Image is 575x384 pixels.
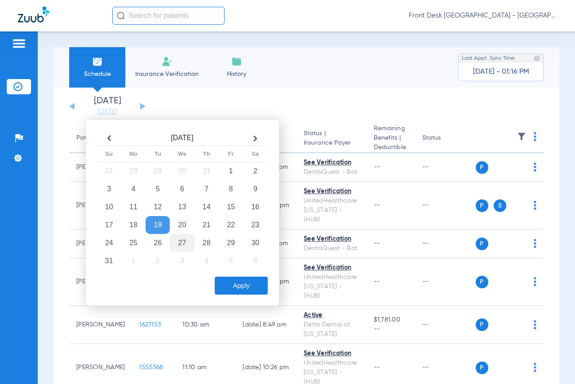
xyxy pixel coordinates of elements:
[473,67,529,76] span: [DATE] - 01:16 PM
[215,277,268,295] button: Apply
[534,132,536,141] img: group-dot-blue.svg
[534,163,536,172] img: group-dot-blue.svg
[304,349,359,358] div: See Verification
[374,143,408,152] span: Deductible
[80,97,134,116] li: [DATE]
[231,56,242,67] img: History
[374,315,408,325] span: $1,781.00
[117,12,125,20] img: Search Icon
[374,240,380,247] span: --
[415,258,476,306] td: --
[304,187,359,196] div: See Verification
[304,158,359,168] div: See Verification
[139,364,163,371] span: 1555368
[304,196,359,225] div: UnitedHealthcare [US_STATE] - (HUB)
[18,7,49,22] img: Zuub Logo
[517,132,526,141] img: filter.svg
[374,325,408,334] span: --
[235,306,296,344] td: [DATE] 8:49 AM
[534,55,540,62] img: last sync help info
[304,263,359,273] div: See Verification
[304,311,359,320] div: Active
[374,278,380,285] span: --
[296,124,367,153] th: Status |
[409,11,557,20] span: Front Desk [GEOGRAPHIC_DATA] - [GEOGRAPHIC_DATA] | My Community Dental Centers
[415,230,476,258] td: --
[476,238,488,250] span: P
[215,70,258,79] span: History
[304,273,359,301] div: UnitedHealthcare [US_STATE] - (HUB)
[139,322,161,328] span: 1627153
[374,164,380,170] span: --
[132,70,202,79] span: Insurance Verification
[494,199,506,212] span: S
[415,124,476,153] th: Status
[121,131,243,146] th: [DATE]
[12,38,26,49] img: hamburger-icon
[76,133,116,143] div: Patient Name
[534,320,536,329] img: group-dot-blue.svg
[476,318,488,331] span: P
[534,277,536,286] img: group-dot-blue.svg
[476,199,488,212] span: P
[69,306,132,344] td: [PERSON_NAME]
[304,138,359,148] span: Insurance Payer
[76,133,125,143] div: Patient Name
[476,161,488,174] span: P
[112,7,225,25] input: Search for patients
[534,239,536,248] img: group-dot-blue.svg
[162,56,172,67] img: Manual Insurance Verification
[304,320,359,339] div: Delta Dental of [US_STATE]
[415,153,476,182] td: --
[304,234,359,244] div: See Verification
[374,202,380,208] span: --
[415,306,476,344] td: --
[462,54,516,63] span: Last Appt. Sync Time:
[374,364,380,371] span: --
[367,124,415,153] th: Remaining Benefits |
[476,276,488,288] span: P
[304,244,359,253] div: DentaQuest - Bot
[415,182,476,230] td: --
[530,341,575,384] iframe: Chat Widget
[304,168,359,177] div: DentaQuest - Bot
[92,56,103,67] img: Schedule
[534,201,536,210] img: group-dot-blue.svg
[76,70,119,79] span: Schedule
[175,306,235,344] td: 10:30 AM
[476,362,488,374] span: P
[80,107,134,116] a: [DATE]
